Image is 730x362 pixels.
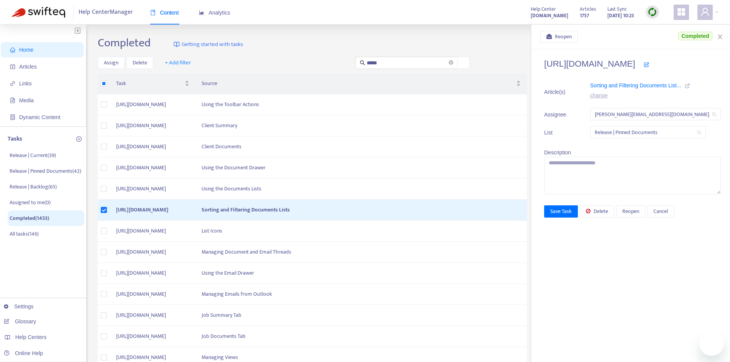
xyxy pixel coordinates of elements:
[678,32,712,41] span: Completed
[195,242,527,263] td: Managing Document and Email Threads
[10,230,39,238] p: All tasks ( 146 )
[165,58,191,67] span: + Add filter
[126,57,153,69] button: Delete
[10,47,15,52] span: home
[195,326,527,347] td: Job Documents Tab
[712,112,717,117] span: search
[110,242,195,263] td: [URL][DOMAIN_NAME]
[195,284,527,305] td: Managing Emails from Outlook
[110,73,195,94] th: Task
[199,10,204,15] span: area-chart
[531,5,556,13] span: Help Center
[590,92,608,98] a: change
[580,206,614,218] button: Delete
[110,179,195,200] td: [URL][DOMAIN_NAME]
[98,57,125,69] button: Assign
[195,305,527,326] td: Job Summary Tab
[10,115,15,120] span: container
[110,326,195,347] td: [URL][DOMAIN_NAME]
[19,47,33,53] span: Home
[159,57,197,69] button: + Add filter
[4,303,34,310] a: Settings
[11,7,65,18] img: Swifteq
[360,60,365,66] span: search
[10,183,57,191] p: Release | Backlog ( 65 )
[79,5,133,20] span: Help Center Manager
[653,208,668,216] span: Cancel
[697,130,702,135] span: search
[677,7,686,16] span: appstore
[622,208,639,216] span: Reopen
[544,149,571,156] span: Description
[195,115,527,136] td: Client Summary
[544,59,721,69] h4: [URL][DOMAIN_NAME]
[555,33,572,41] span: Reopen
[19,64,37,70] span: Articles
[544,128,571,137] span: List
[648,7,657,17] img: sync.dc5367851b00ba804db3.png
[110,305,195,326] td: [URL][DOMAIN_NAME]
[544,206,578,218] button: Save Task
[182,40,243,49] span: Getting started with tasks
[104,59,118,67] span: Assign
[10,151,56,159] p: Release | Current ( 39 )
[590,83,681,89] span: Sorting and Filtering Documents List...
[544,110,571,119] span: Assignee
[607,5,627,13] span: Last Sync
[715,33,725,41] button: Close
[195,221,527,242] td: List Icons
[110,157,195,179] td: [URL][DOMAIN_NAME]
[76,136,82,142] span: plus-circle
[10,167,81,175] p: Release | Pinned Documents ( 42 )
[550,208,572,216] span: Save Task
[580,11,589,20] strong: 1757
[110,221,195,242] td: [URL][DOMAIN_NAME]
[110,284,195,305] td: [URL][DOMAIN_NAME]
[19,97,34,103] span: Media
[595,127,701,138] span: Release | Pinned Documents
[202,79,515,88] span: Source
[110,94,195,115] td: [URL][DOMAIN_NAME]
[531,11,568,20] a: [DOMAIN_NAME]
[607,11,634,20] strong: [DATE] 10:23
[580,5,596,13] span: Articles
[174,36,243,53] a: Getting started with tasks
[616,206,645,218] button: Reopen
[195,136,527,157] td: Client Documents
[195,157,527,179] td: Using the Document Drawer
[15,334,47,340] span: Help Centers
[10,198,51,206] p: Assigned to me ( 0 )
[150,10,179,16] span: Content
[199,10,230,16] span: Analytics
[540,31,578,43] button: Reopen
[10,64,15,69] span: account-book
[195,263,527,284] td: Using the Email Drawer
[98,36,151,50] h2: Completed
[4,350,43,356] a: Online Help
[647,206,674,218] button: Cancel
[195,73,527,94] th: Source
[116,79,183,88] span: Task
[10,98,15,103] span: file-image
[133,59,147,67] span: Delete
[10,214,49,222] p: Completed ( 1453 )
[544,88,571,96] span: Article(s)
[195,200,527,221] td: Sorting and Filtering Documents Lists
[449,59,453,66] span: close-circle
[10,81,15,86] span: link
[4,318,36,324] a: Glossary
[195,94,527,115] td: Using the Toolbar Actions
[8,134,22,144] p: Tasks
[699,331,724,356] iframe: Button to launch messaging window
[110,136,195,157] td: [URL][DOMAIN_NAME]
[110,263,195,284] td: [URL][DOMAIN_NAME]
[594,208,608,216] span: Delete
[19,114,60,120] span: Dynamic Content
[174,41,180,48] img: image-link
[110,115,195,136] td: [URL][DOMAIN_NAME]
[449,60,453,65] span: close-circle
[717,34,723,40] span: close
[150,10,156,15] span: book
[700,7,710,16] span: user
